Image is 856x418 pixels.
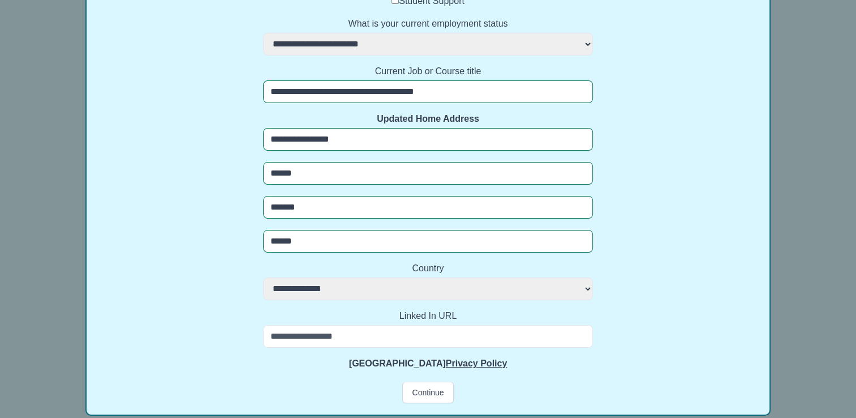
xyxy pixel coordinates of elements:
a: Privacy Policy [446,359,507,368]
strong: [GEOGRAPHIC_DATA] [349,359,507,368]
strong: Updated Home Address [377,114,479,123]
label: Linked In URL [263,309,593,323]
button: Continue [402,382,453,403]
label: What is your current employment status [263,17,593,31]
label: Country [263,262,593,275]
label: Current Job or Course title [263,65,593,78]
